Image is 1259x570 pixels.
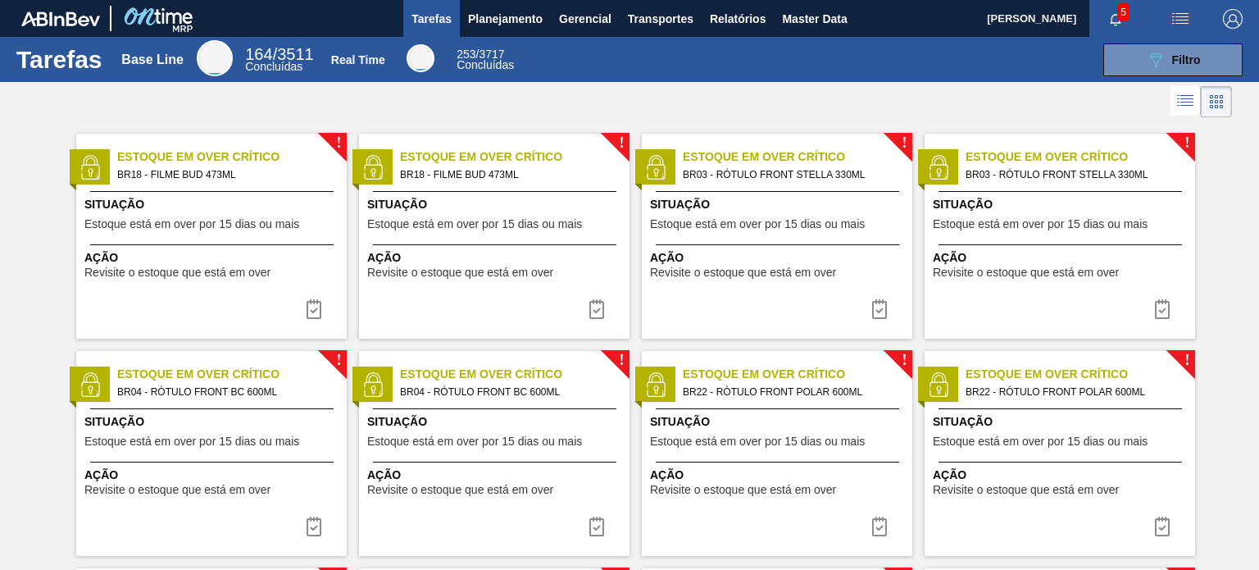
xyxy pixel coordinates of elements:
button: Notificações [1089,7,1142,30]
img: icon-task complete [1152,299,1172,319]
div: Completar tarefa: 30249535 [577,293,616,326]
span: ! [902,137,907,149]
span: Concluídas [245,60,302,73]
span: BR03 - RÓTULO FRONT STELLA 330ML [966,166,1182,184]
span: Estoque em Over Crítico [117,366,347,383]
div: Visão em Lista [1170,86,1201,117]
button: Filtro [1103,43,1243,76]
div: Base Line [197,40,233,76]
span: Estoque está em over por 15 dias ou mais [650,218,865,230]
span: Estoque em Over Crítico [117,148,347,166]
span: Estoque está em over por 15 dias ou mais [84,218,299,230]
div: Real Time [457,49,514,71]
button: icon-task complete [577,510,616,543]
span: Estoque está em over por 15 dias ou mais [84,435,299,448]
span: Tarefas [411,9,452,29]
span: Concluídas [457,58,514,71]
span: BR22 - RÓTULO FRONT POLAR 600ML [683,383,899,401]
span: Estoque está em over por 15 dias ou mais [933,435,1148,448]
img: icon-task complete [587,299,607,319]
img: icon-task complete [587,517,607,536]
span: Revisite o estoque que está em over [84,484,270,496]
span: Situação [933,196,1191,213]
span: Revisite o estoque que está em over [84,267,270,279]
img: status [926,155,951,180]
div: Real Time [331,53,385,66]
span: Revisite o estoque que está em over [650,484,836,496]
div: Completar tarefa: 30249536 [1143,293,1182,326]
img: status [361,155,385,180]
h1: Tarefas [16,50,102,69]
img: status [643,155,668,180]
img: status [78,155,102,180]
span: ! [1184,137,1189,149]
span: Revisite o estoque que está em over [367,484,553,496]
button: icon-task complete [1143,293,1182,326]
span: Situação [933,413,1191,431]
span: 164 [245,45,272,63]
button: icon-task complete [294,293,334,326]
span: Ação [933,249,1191,267]
span: Estoque está em over por 15 dias ou mais [650,435,865,448]
span: BR18 - FILME BUD 473ML [400,166,616,184]
div: Base Line [245,48,313,72]
span: Situação [84,196,343,213]
span: Relatórios [710,9,766,29]
span: Estoque em Over Crítico [966,148,1195,166]
img: icon-task complete [1152,517,1172,536]
span: Revisite o estoque que está em over [367,267,553,279]
span: Estoque está em over por 15 dias ou mais [367,435,582,448]
img: icon-task complete [870,517,889,536]
span: Estoque está em over por 15 dias ou mais [367,218,582,230]
img: TNhmsLtSVTkK8tSr43FrP2fwEKptu5GPRR3wAAAABJRU5ErkJggg== [21,11,100,26]
button: icon-task complete [294,510,334,543]
img: Logout [1223,9,1243,29]
span: Revisite o estoque que está em over [933,267,1119,279]
span: ! [336,354,341,367]
div: Completar tarefa: 30249538 [860,510,899,543]
span: ! [1184,354,1189,367]
span: Ação [367,249,625,267]
span: Revisite o estoque que está em over [933,484,1119,496]
span: Estoque em Over Crítico [400,148,629,166]
span: Transportes [628,9,693,29]
span: BR04 - RÓTULO FRONT BC 600ML [400,383,616,401]
span: Estoque está em over por 15 dias ou mais [933,218,1148,230]
span: BR22 - RÓTULO FRONT POLAR 600ML [966,383,1182,401]
img: icon-task complete [304,299,324,319]
span: Estoque em Over Crítico [966,366,1195,383]
div: Completar tarefa: 30249537 [577,510,616,543]
div: Completar tarefa: 30249538 [1143,510,1182,543]
span: BR04 - RÓTULO FRONT BC 600ML [117,383,334,401]
button: icon-task complete [860,293,899,326]
img: icon-task complete [304,517,324,536]
span: Planejamento [468,9,543,29]
img: status [926,372,951,397]
div: Base Line [121,52,184,67]
span: Gerencial [559,9,611,29]
span: Filtro [1172,53,1201,66]
div: Visão em Cards [1201,86,1232,117]
span: 5 [1117,3,1129,21]
span: Ação [367,467,625,484]
span: ! [619,137,624,149]
span: BR03 - RÓTULO FRONT STELLA 330ML [683,166,899,184]
span: BR18 - FILME BUD 473ML [117,166,334,184]
span: Situação [367,196,625,213]
span: ! [619,354,624,367]
button: icon-task complete [577,293,616,326]
div: Completar tarefa: 30249537 [294,510,334,543]
div: Completar tarefa: 30249536 [860,293,899,326]
div: Completar tarefa: 30249535 [294,293,334,326]
span: Ação [650,467,908,484]
span: ! [902,354,907,367]
span: Ação [933,467,1191,484]
span: ! [336,137,341,149]
img: userActions [1170,9,1190,29]
span: Estoque em Over Crítico [400,366,629,383]
span: Estoque em Over Crítico [683,366,912,383]
span: Ação [650,249,908,267]
span: Master Data [782,9,847,29]
span: Situação [367,413,625,431]
button: icon-task complete [860,510,899,543]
